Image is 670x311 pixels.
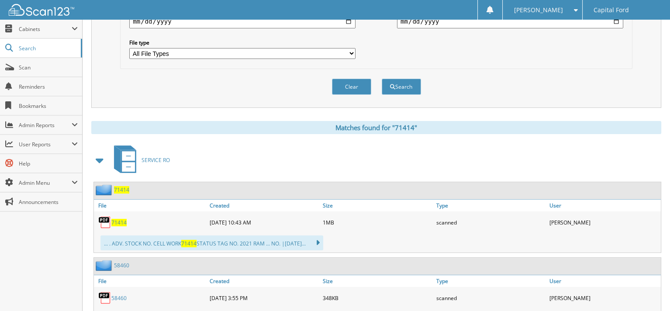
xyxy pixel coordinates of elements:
span: Admin Reports [19,121,72,129]
a: 58460 [111,294,127,302]
span: Help [19,160,78,167]
input: end [397,14,623,28]
a: SERVICE RO [109,143,170,177]
a: File [94,275,207,287]
a: User [547,275,661,287]
div: ... . ADV. STOCK NO. CELL WORK STATUS TAG NO. 2021 RAM ... NO. |[DATE]... [100,235,323,250]
span: Cabinets [19,25,72,33]
a: Type [434,275,548,287]
a: 71414 [114,186,129,194]
div: [DATE] 3:55 PM [207,289,321,307]
span: Admin Menu [19,179,72,187]
a: Created [207,200,321,211]
span: Announcements [19,198,78,206]
a: Created [207,275,321,287]
button: Clear [332,79,371,95]
img: folder2.png [96,260,114,271]
a: 58460 [114,262,129,269]
a: File [94,200,207,211]
span: Scan [19,64,78,71]
span: Search [19,45,76,52]
div: Matches found for "71414" [91,121,661,134]
span: Capital Ford [594,7,629,13]
iframe: Chat Widget [626,269,670,311]
img: scan123-logo-white.svg [9,4,74,16]
a: 71414 [111,219,127,226]
span: Reminders [19,83,78,90]
span: Bookmarks [19,102,78,110]
div: scanned [434,214,548,231]
a: Size [321,200,434,211]
a: User [547,200,661,211]
div: 1MB [321,214,434,231]
span: [PERSON_NAME] [514,7,563,13]
a: Size [321,275,434,287]
div: scanned [434,289,548,307]
img: PDF.png [98,291,111,304]
img: PDF.png [98,216,111,229]
label: File type [129,39,356,46]
input: start [129,14,356,28]
a: Type [434,200,548,211]
img: folder2.png [96,184,114,195]
div: [PERSON_NAME] [547,214,661,231]
div: 348KB [321,289,434,307]
span: 71414 [181,240,197,247]
div: [DATE] 10:43 AM [207,214,321,231]
div: [PERSON_NAME] [547,289,661,307]
span: SERVICE RO [142,156,170,164]
button: Search [382,79,421,95]
span: User Reports [19,141,72,148]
